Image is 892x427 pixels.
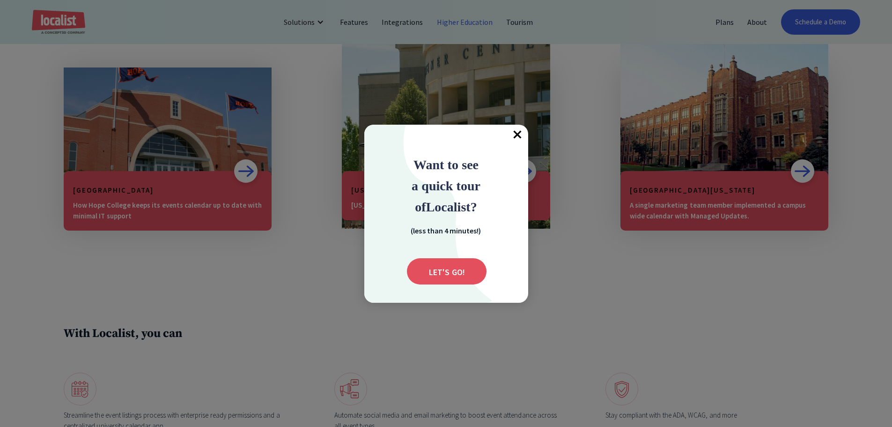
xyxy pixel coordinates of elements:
[415,179,480,214] strong: ur of
[508,125,528,145] span: Close
[413,157,479,172] span: Want to see
[426,200,477,214] span: Localist?
[399,225,493,236] div: (less than 4 minutes!)
[383,154,509,217] div: Want to see a quick tour of Localist?
[411,226,481,235] strong: (less than 4 minutes!)
[508,125,528,145] div: Close popup
[412,179,467,193] strong: a quick to
[407,258,487,285] div: Submit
